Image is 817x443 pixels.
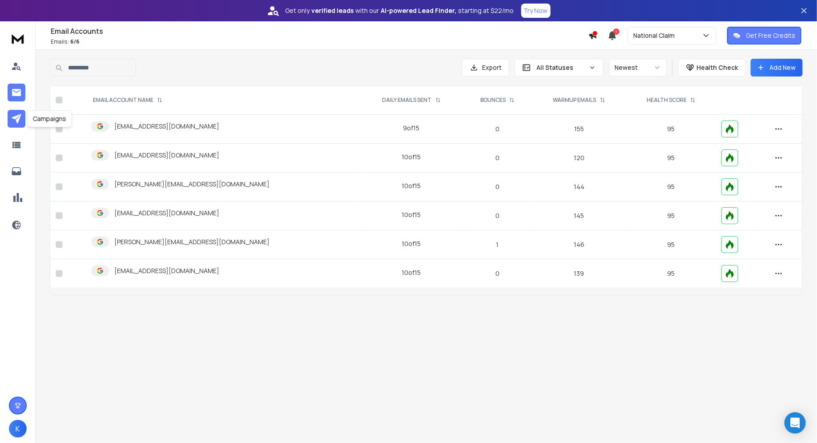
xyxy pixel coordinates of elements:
[93,97,162,104] div: EMAIL ACCOUNT NAME
[633,31,678,40] p: National Claim
[51,26,588,36] h1: Email Accounts
[114,266,219,275] p: [EMAIL_ADDRESS][DOMAIN_NAME]
[468,182,527,191] p: 0
[751,59,803,77] button: Add New
[532,173,626,201] td: 144
[114,238,270,246] p: [PERSON_NAME][EMAIL_ADDRESS][DOMAIN_NAME]
[402,181,421,190] div: 10 of 15
[785,412,806,434] div: Open Intercom Messenger
[51,38,588,45] p: Emails :
[626,115,716,144] td: 95
[9,420,27,438] button: K
[402,210,421,219] div: 10 of 15
[468,269,527,278] p: 0
[536,63,585,72] p: All Statuses
[286,6,514,15] p: Get only with our starting at $22/mo
[678,59,745,77] button: Health Check
[613,28,620,35] span: 1
[727,27,801,44] button: Get Free Credits
[553,97,596,104] p: WARMUP EMAILS
[532,230,626,259] td: 146
[382,97,432,104] p: DAILY EMAILS SENT
[403,124,420,133] div: 9 of 15
[462,59,509,77] button: Export
[609,59,667,77] button: Newest
[532,115,626,144] td: 155
[468,240,527,249] p: 1
[647,97,687,104] p: HEALTH SCORE
[626,230,716,259] td: 95
[468,211,527,220] p: 0
[521,4,551,18] button: Try Now
[746,31,795,40] p: Get Free Credits
[626,201,716,230] td: 95
[480,97,506,104] p: BOUNCES
[114,209,219,217] p: [EMAIL_ADDRESS][DOMAIN_NAME]
[9,30,27,47] img: logo
[381,6,457,15] strong: AI-powered Lead Finder,
[114,122,219,131] p: [EMAIL_ADDRESS][DOMAIN_NAME]
[114,180,270,189] p: [PERSON_NAME][EMAIL_ADDRESS][DOMAIN_NAME]
[312,6,354,15] strong: verified leads
[626,144,716,173] td: 95
[402,239,421,248] div: 10 of 15
[402,153,421,161] div: 10 of 15
[696,63,738,72] p: Health Check
[468,153,527,162] p: 0
[626,259,716,288] td: 95
[532,144,626,173] td: 120
[524,6,548,15] p: Try Now
[114,151,219,160] p: [EMAIL_ADDRESS][DOMAIN_NAME]
[468,125,527,133] p: 0
[402,268,421,277] div: 10 of 15
[70,38,80,45] span: 6 / 6
[626,173,716,201] td: 95
[532,201,626,230] td: 145
[532,259,626,288] td: 139
[27,110,72,127] div: Campaigns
